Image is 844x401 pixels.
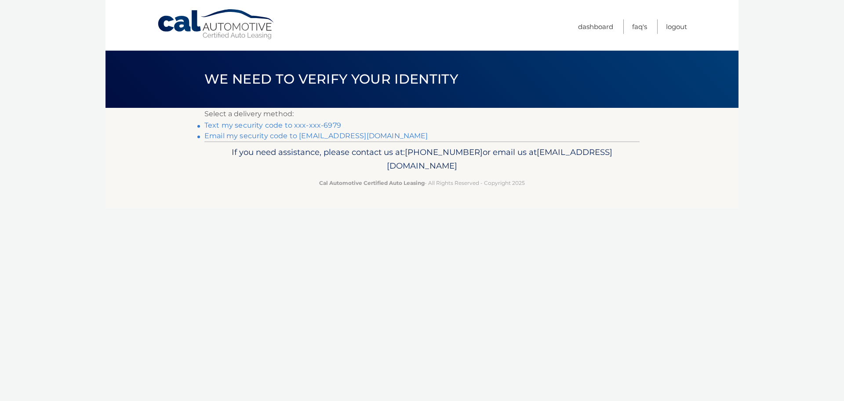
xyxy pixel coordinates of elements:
a: Logout [666,19,687,34]
a: Cal Automotive [157,9,276,40]
a: FAQ's [632,19,647,34]
strong: Cal Automotive Certified Auto Leasing [319,180,425,186]
a: Dashboard [578,19,613,34]
span: [PHONE_NUMBER] [405,147,483,157]
a: Text my security code to xxx-xxx-6979 [204,121,341,129]
p: If you need assistance, please contact us at: or email us at [210,145,634,173]
p: Select a delivery method: [204,108,640,120]
p: - All Rights Reserved - Copyright 2025 [210,178,634,188]
span: We need to verify your identity [204,71,458,87]
a: Email my security code to [EMAIL_ADDRESS][DOMAIN_NAME] [204,132,428,140]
